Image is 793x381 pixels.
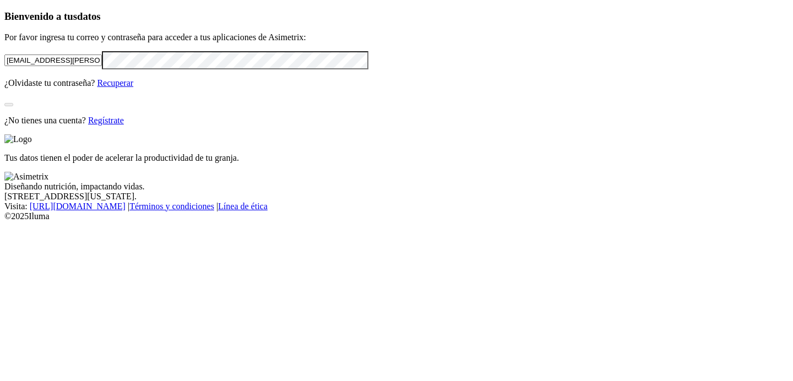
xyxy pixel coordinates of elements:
[4,32,789,42] p: Por favor ingresa tu correo y contraseña para acceder a tus aplicaciones de Asimetrix:
[218,202,268,211] a: Línea de ética
[4,116,789,126] p: ¿No tienes una cuenta?
[4,172,48,182] img: Asimetrix
[4,202,789,211] div: Visita : | |
[4,78,789,88] p: ¿Olvidaste tu contraseña?
[30,202,126,211] a: [URL][DOMAIN_NAME]
[4,55,102,66] input: Tu correo
[129,202,214,211] a: Términos y condiciones
[4,10,789,23] h3: Bienvenido a tus
[97,78,133,88] a: Recuperar
[4,182,789,192] div: Diseñando nutrición, impactando vidas.
[4,192,789,202] div: [STREET_ADDRESS][US_STATE].
[4,153,789,163] p: Tus datos tienen el poder de acelerar la productividad de tu granja.
[77,10,101,22] span: datos
[4,134,32,144] img: Logo
[88,116,124,125] a: Regístrate
[4,211,789,221] div: © 2025 Iluma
